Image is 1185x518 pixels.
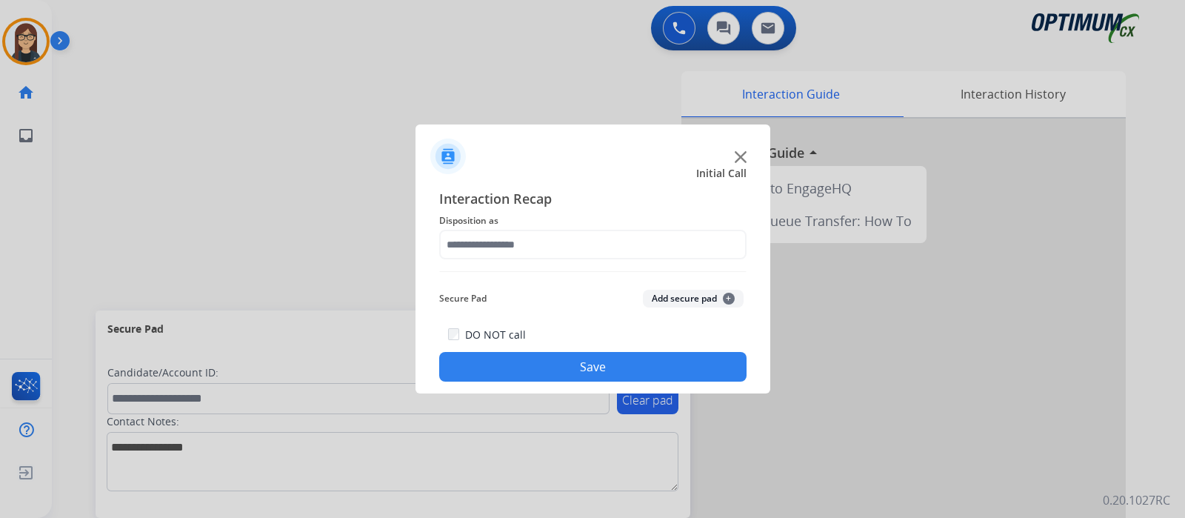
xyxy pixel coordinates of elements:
label: DO NOT call [465,328,526,342]
span: + [723,293,735,305]
p: 0.20.1027RC [1103,491,1170,509]
span: Disposition as [439,212,747,230]
button: Add secure pad+ [643,290,744,308]
span: Secure Pad [439,290,487,308]
button: Save [439,352,747,382]
span: Initial Call [696,166,747,181]
span: Interaction Recap [439,188,747,212]
img: contact-recap-line.svg [439,271,747,272]
img: contactIcon [430,139,466,174]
